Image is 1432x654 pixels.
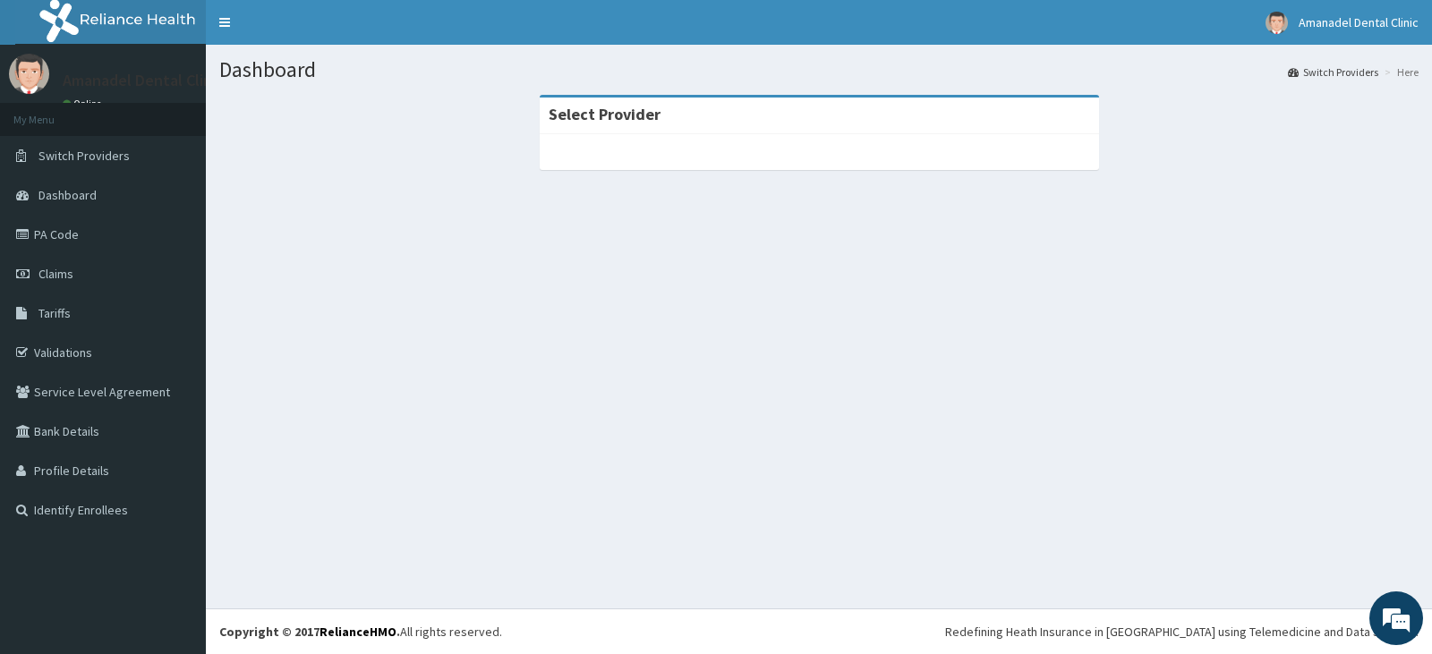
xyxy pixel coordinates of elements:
[38,148,130,164] span: Switch Providers
[38,266,73,282] span: Claims
[206,608,1432,654] footer: All rights reserved.
[549,104,661,124] strong: Select Provider
[320,624,396,640] a: RelianceHMO
[38,305,71,321] span: Tariffs
[1288,64,1378,80] a: Switch Providers
[1380,64,1419,80] li: Here
[63,98,106,110] a: Online
[63,72,224,89] p: Amanadel Dental Clinic
[945,623,1419,641] div: Redefining Heath Insurance in [GEOGRAPHIC_DATA] using Telemedicine and Data Science!
[219,58,1419,81] h1: Dashboard
[219,624,400,640] strong: Copyright © 2017 .
[9,54,49,94] img: User Image
[1299,14,1419,30] span: Amanadel Dental Clinic
[1266,12,1288,34] img: User Image
[38,187,97,203] span: Dashboard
